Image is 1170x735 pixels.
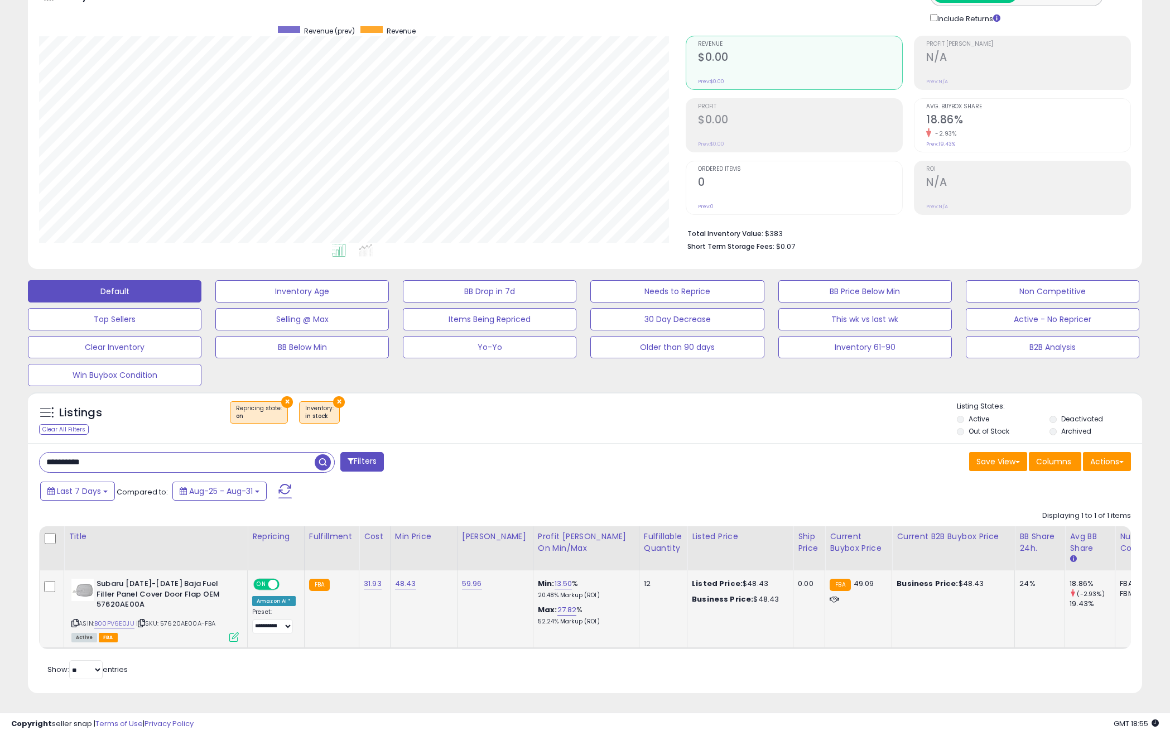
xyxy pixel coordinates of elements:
small: Avg BB Share. [1070,554,1076,564]
span: Profit [698,104,902,110]
li: $383 [687,226,1123,239]
div: on [236,412,282,420]
div: seller snap | | [11,719,194,729]
h2: N/A [926,176,1130,191]
small: FBA [830,579,850,591]
small: (-2.93%) [1077,589,1104,598]
p: Listing States: [957,401,1142,412]
button: Top Sellers [28,308,201,330]
span: All listings currently available for purchase on Amazon [71,633,97,642]
span: Columns [1036,456,1071,467]
a: 13.50 [555,578,572,589]
div: 18.86% [1070,579,1115,589]
button: Yo-Yo [403,336,576,358]
span: Profit [PERSON_NAME] [926,41,1130,47]
div: 19.43% [1070,599,1115,609]
a: 59.96 [462,578,482,589]
button: BB Below Min [215,336,389,358]
p: 52.24% Markup (ROI) [538,618,630,626]
span: OFF [278,580,296,589]
div: Avg BB Share [1070,531,1110,554]
div: Amazon AI * [252,596,296,606]
div: FBA: 2 [1120,579,1157,589]
div: Profit [PERSON_NAME] on Min/Max [538,531,634,554]
div: 24% [1019,579,1056,589]
span: Compared to: [117,487,168,497]
div: Repricing [252,531,300,542]
button: Actions [1083,452,1131,471]
div: Fulfillable Quantity [644,531,682,554]
span: Avg. Buybox Share [926,104,1130,110]
button: B2B Analysis [966,336,1139,358]
a: 31.93 [364,578,382,589]
div: BB Share 24h. [1019,531,1060,554]
a: Privacy Policy [145,718,194,729]
b: Business Price: [897,578,958,589]
small: Prev: N/A [926,78,948,85]
div: in stock [305,412,334,420]
div: FBM: 2 [1120,589,1157,599]
small: Prev: N/A [926,203,948,210]
b: Business Price: [692,594,753,604]
button: Inventory 61-90 [778,336,952,358]
div: Ship Price [798,531,820,554]
a: 48.43 [395,578,416,589]
div: Include Returns [922,12,1014,25]
button: Default [28,280,201,302]
button: Non Competitive [966,280,1139,302]
div: % [538,579,630,599]
div: Cost [364,531,386,542]
strong: Copyright [11,718,52,729]
span: Show: entries [47,664,128,675]
h2: $0.00 [698,113,902,128]
h2: 0 [698,176,902,191]
th: The percentage added to the cost of goods (COGS) that forms the calculator for Min & Max prices. [533,526,639,570]
label: Out of Stock [969,426,1009,436]
span: Aug-25 - Aug-31 [189,486,253,497]
button: × [281,396,293,408]
button: Inventory Age [215,280,389,302]
a: 27.82 [557,604,577,616]
div: % [538,605,630,626]
span: $0.07 [776,241,795,252]
div: 12 [644,579,678,589]
label: Active [969,414,989,424]
button: Aug-25 - Aug-31 [172,482,267,501]
span: Revenue [387,26,416,36]
span: ON [254,580,268,589]
small: Prev: 19.43% [926,141,955,147]
button: Items Being Repriced [403,308,576,330]
span: ROI [926,166,1130,172]
button: × [333,396,345,408]
div: Preset: [252,608,296,633]
div: ASIN: [71,579,239,641]
b: Total Inventory Value: [687,229,763,238]
small: -2.93% [931,129,956,138]
button: BB Drop in 7d [403,280,576,302]
button: Last 7 Days [40,482,115,501]
b: Min: [538,578,555,589]
small: Prev: $0.00 [698,78,724,85]
button: This wk vs last wk [778,308,952,330]
button: Save View [969,452,1027,471]
b: Max: [538,604,557,615]
small: Prev: 0 [698,203,714,210]
div: Displaying 1 to 1 of 1 items [1042,511,1131,521]
div: $48.43 [897,579,1006,589]
p: 20.48% Markup (ROI) [538,592,630,599]
span: FBA [99,633,118,642]
span: | SKU: 57620AE00A-FBA [136,619,216,628]
img: 21A0jVJcnuL._SL40_.jpg [71,579,94,601]
button: Needs to Reprice [590,280,764,302]
div: 0.00 [798,579,816,589]
div: Current Buybox Price [830,531,887,554]
span: Inventory : [305,404,334,421]
div: Listed Price [692,531,788,542]
h2: 18.86% [926,113,1130,128]
div: $48.43 [692,579,784,589]
b: Listed Price: [692,578,743,589]
div: $48.43 [692,594,784,604]
span: 49.09 [854,578,874,589]
button: Clear Inventory [28,336,201,358]
h2: N/A [926,51,1130,66]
